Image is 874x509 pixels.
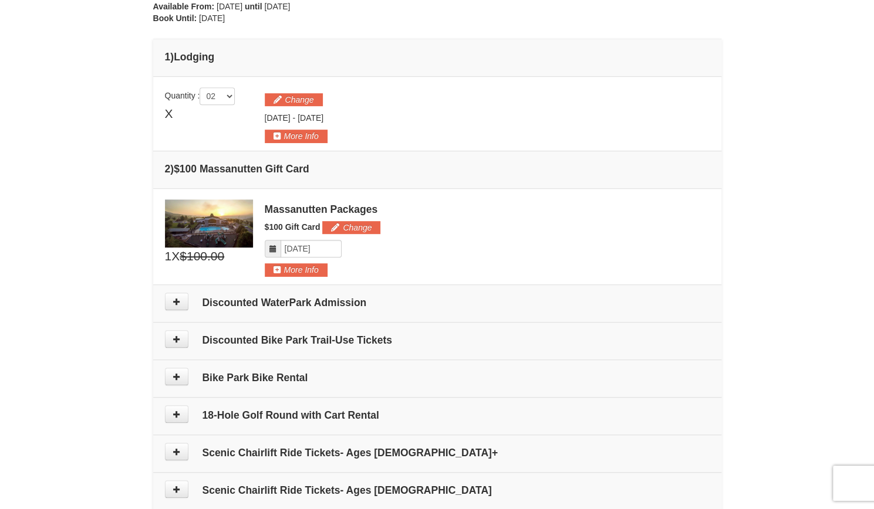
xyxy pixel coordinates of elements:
span: ) [170,163,174,175]
div: Massanutten Packages [265,203,710,215]
span: Quantity : [165,91,235,100]
h4: Scenic Chairlift Ride Tickets- Ages [DEMOGRAPHIC_DATA] [165,484,710,496]
button: More Info [265,130,328,142]
strong: Book Until: [153,13,197,23]
h4: 1 Lodging [165,51,710,63]
h4: Discounted Bike Park Trail-Use Tickets [165,334,710,346]
img: 6619879-1.jpg [165,199,253,247]
h4: 18-Hole Golf Round with Cart Rental [165,409,710,421]
span: X [171,247,180,265]
span: $100 Gift Card [265,222,320,232]
span: $100.00 [180,247,224,265]
span: ) [170,51,174,63]
span: X [165,105,173,123]
button: Change [265,93,323,106]
button: Change [322,221,380,234]
span: [DATE] [217,2,242,11]
span: [DATE] [265,113,291,123]
h4: Discounted WaterPark Admission [165,297,710,308]
span: [DATE] [298,113,323,123]
span: 1 [165,247,172,265]
span: - [292,113,295,123]
span: [DATE] [199,13,225,23]
h4: Bike Park Bike Rental [165,372,710,384]
strong: until [245,2,262,11]
strong: Available From: [153,2,215,11]
button: More Info [265,263,328,276]
h4: Scenic Chairlift Ride Tickets- Ages [DEMOGRAPHIC_DATA]+ [165,447,710,459]
span: [DATE] [264,2,290,11]
h4: 2 $100 Massanutten Gift Card [165,163,710,175]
